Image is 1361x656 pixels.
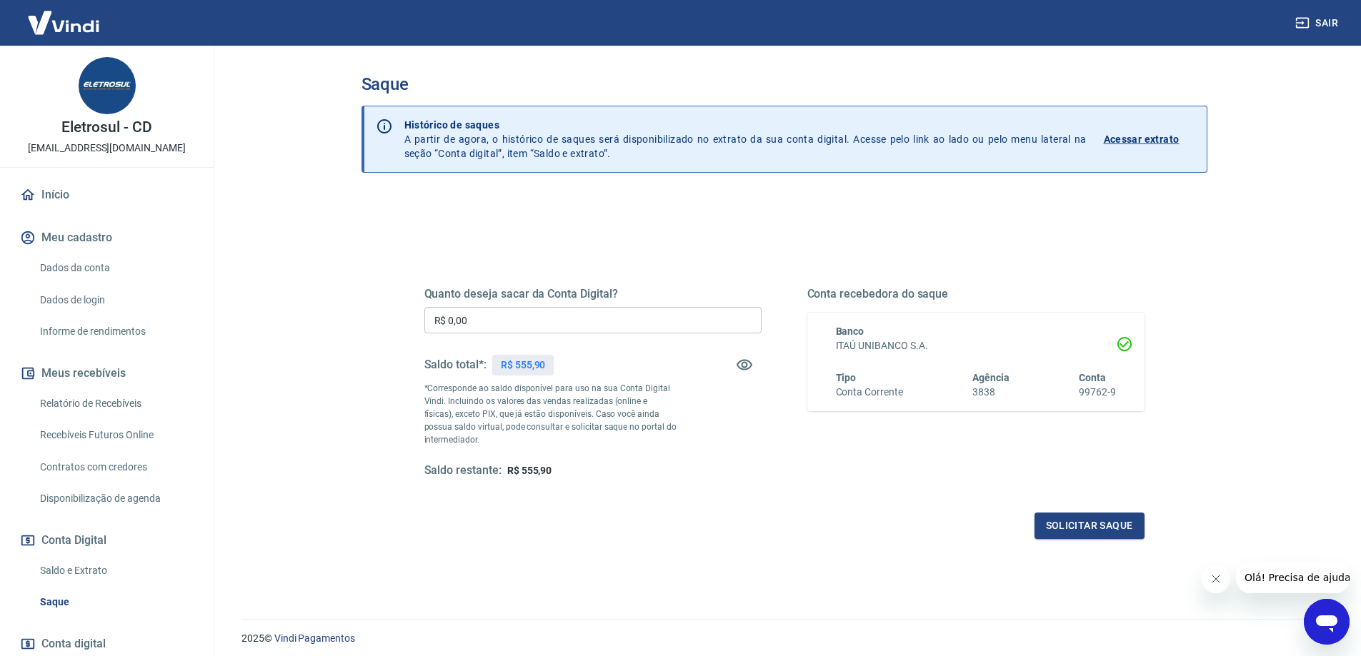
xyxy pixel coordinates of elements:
[836,338,1116,353] h6: ITAÚ UNIBANCO S.A.
[34,389,196,418] a: Relatório de Recebíveis
[424,382,677,446] p: *Corresponde ao saldo disponível para uso na sua Conta Digital Vindi. Incluindo os valores das ve...
[34,484,196,513] a: Disponibilização de agenda
[34,286,196,315] a: Dados de login
[836,326,864,337] span: Banco
[836,385,903,400] h6: Conta Corrente
[79,57,136,114] img: bfaea956-2ddf-41fe-bf56-92e818b71c04.jpeg
[424,358,487,372] h5: Saldo total*:
[1079,372,1106,383] span: Conta
[362,74,1207,94] h3: Saque
[404,118,1087,132] p: Histórico de saques
[17,1,110,44] img: Vindi
[61,120,151,135] p: Eletrosul - CD
[1079,385,1116,400] h6: 99762-9
[1104,118,1195,161] a: Acessar extrato
[28,141,186,156] p: [EMAIL_ADDRESS][DOMAIN_NAME]
[972,372,1009,383] span: Agência
[34,253,196,283] a: Dados da conta
[34,556,196,585] a: Saldo e Extrato
[424,463,502,478] h5: Saldo restante:
[41,634,106,654] span: Conta digital
[17,222,196,253] button: Meu cadastro
[241,631,1327,646] p: 2025 ©
[1236,562,1350,593] iframe: Mensagem da empresa
[34,317,196,346] a: Informe de rendimentos
[424,287,762,301] h5: Quanto deseja sacar da Conta Digital?
[404,118,1087,161] p: A partir de agora, o histórico de saques será disponibilizado no extrato da sua conta digital. Ac...
[1104,132,1180,146] p: Acessar extrato
[9,10,120,21] span: Olá! Precisa de ajuda?
[807,287,1145,301] h5: Conta recebedora do saque
[1304,599,1350,645] iframe: Botão para abrir a janela de mensagens
[17,525,196,556] button: Conta Digital
[17,179,196,211] a: Início
[501,358,546,373] p: R$ 555,90
[17,358,196,389] button: Meus recebíveis
[34,453,196,482] a: Contratos com credores
[972,385,1009,400] h6: 3838
[1292,10,1344,36] button: Sair
[34,420,196,450] a: Recebíveis Futuros Online
[836,372,857,383] span: Tipo
[34,587,196,617] a: Saque
[274,632,355,644] a: Vindi Pagamentos
[1202,565,1230,593] iframe: Fechar mensagem
[1035,513,1145,539] button: Solicitar saque
[507,465,552,476] span: R$ 555,90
